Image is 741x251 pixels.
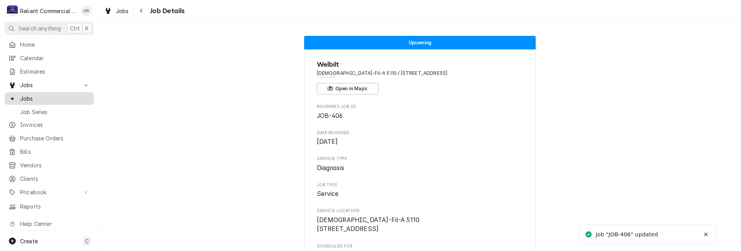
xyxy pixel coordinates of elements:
[5,186,94,199] a: Go to Pricebook
[5,65,94,78] a: Estimates
[20,54,90,62] span: Calendar
[20,81,78,89] span: Jobs
[317,163,523,173] span: Service Type
[20,161,90,169] span: Vendors
[20,94,90,103] span: Jobs
[317,156,523,172] div: Service Type
[148,6,185,16] span: Job Details
[5,92,94,105] a: Jobs
[317,190,339,197] span: Service
[317,104,523,120] div: Roopairs Job ID
[317,243,523,249] span: Scheduled For
[5,52,94,64] a: Calendar
[5,172,94,185] a: Clients
[20,175,90,183] span: Clients
[317,189,523,199] span: Job Type
[85,237,89,245] span: C
[317,130,523,147] div: Date Received
[20,134,90,142] span: Purchase Orders
[70,24,80,32] span: Ctrl
[5,118,94,131] a: Invoices
[81,5,92,16] div: Heath Reed's Avatar
[20,238,38,244] span: Create
[317,130,523,136] span: Date Received
[317,83,379,94] button: Open in Maps
[317,216,523,234] span: Service Location
[85,24,89,32] span: K
[5,79,94,91] a: Go to Jobs
[5,132,94,145] a: Purchase Orders
[5,22,94,35] button: Search anythingCtrlK
[5,159,94,172] a: Vendors
[317,208,523,214] span: Service Location
[20,148,90,156] span: Bills
[20,202,90,211] span: Reports
[409,40,431,45] span: Upcoming
[317,59,523,70] span: Name
[317,182,523,199] div: Job Type
[116,7,129,15] span: Jobs
[20,108,90,116] span: Job Series
[81,5,92,16] div: HR
[317,164,344,172] span: Diagnosis
[317,112,343,120] span: JOB-406
[7,5,18,16] div: Reliant Commercial Appliance Repair LLC's Avatar
[317,137,523,147] span: Date Received
[317,216,420,233] span: [DEMOGRAPHIC_DATA]-Fil-A 5110 [STREET_ADDRESS]
[5,106,94,118] a: Job Series
[317,70,523,77] span: Address
[20,188,78,196] span: Pricebook
[101,5,132,17] a: Jobs
[317,156,523,162] span: Service Type
[317,59,523,94] div: Client Information
[5,200,94,213] a: Reports
[317,208,523,234] div: Service Location
[5,145,94,158] a: Bills
[5,217,94,230] a: Go to Help Center
[304,36,536,49] div: Status
[5,38,94,51] a: Home
[7,5,18,16] div: R
[20,121,90,129] span: Invoices
[20,220,89,228] span: Help Center
[20,40,90,49] span: Home
[20,67,90,76] span: Estimates
[19,24,61,32] span: Search anything
[20,7,77,15] div: Reliant Commercial Appliance Repair LLC
[135,5,148,17] button: Navigate back
[317,104,523,110] span: Roopairs Job ID
[317,111,523,121] span: Roopairs Job ID
[317,182,523,188] span: Job Type
[596,231,659,239] div: Job "JOB-406" updated
[317,138,338,145] span: [DATE]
